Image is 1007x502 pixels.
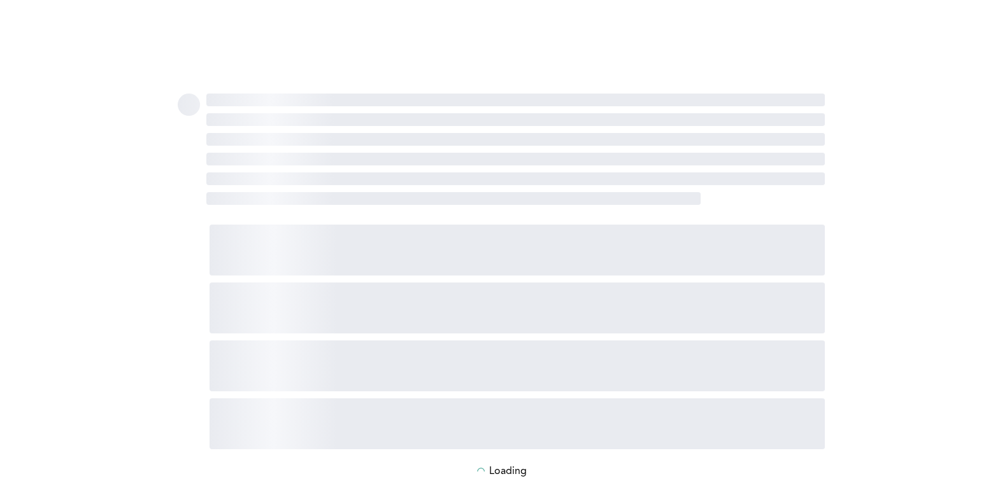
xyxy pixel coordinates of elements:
[206,192,701,205] span: ‌
[206,153,825,165] span: ‌
[206,94,825,106] span: ‌
[178,94,200,116] span: ‌
[210,225,825,275] span: ‌
[206,172,825,185] span: ‌
[206,133,825,146] span: ‌
[210,282,825,333] span: ‌
[489,466,527,477] p: Loading
[210,340,825,391] span: ‌
[210,398,825,449] span: ‌
[206,113,825,126] span: ‌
